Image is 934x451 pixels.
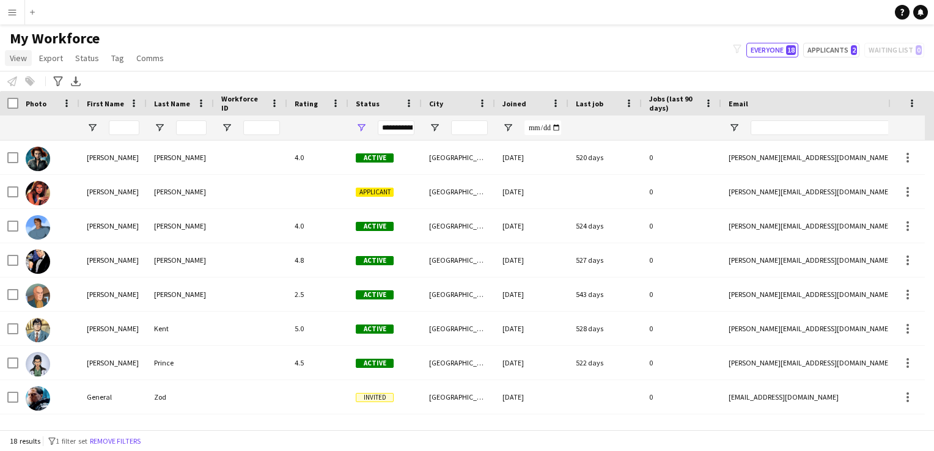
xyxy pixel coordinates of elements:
a: View [5,50,32,66]
div: 2.3 [287,414,348,448]
span: Jobs (last 90 days) [649,94,699,112]
app-action-btn: Advanced filters [51,74,65,89]
img: Charles Xavier [26,284,50,308]
span: Active [356,324,394,334]
div: 4.5 [287,346,348,380]
div: [DATE] [495,141,568,174]
div: [DATE] [495,414,568,448]
div: [PERSON_NAME] [79,312,147,345]
div: [PERSON_NAME] [79,175,147,208]
span: Rating [295,99,318,108]
div: 4.8 [287,243,348,277]
div: [PERSON_NAME] [79,243,147,277]
button: Open Filter Menu [429,122,440,133]
div: 0 [642,209,721,243]
div: 520 days [568,141,642,174]
div: Zod [147,380,214,414]
input: City Filter Input [451,120,488,135]
div: [PERSON_NAME] [147,243,214,277]
div: [PERSON_NAME] [79,209,147,243]
div: [PERSON_NAME] [79,346,147,380]
span: Active [356,256,394,265]
div: [PERSON_NAME] [79,277,147,311]
button: Open Filter Menu [502,122,513,133]
span: Active [356,290,394,299]
a: Export [34,50,68,66]
div: [PERSON_NAME] [79,141,147,174]
span: Status [356,99,380,108]
div: 0 [642,243,721,277]
span: 2 [851,45,857,55]
div: [DATE] [495,346,568,380]
button: Remove filters [87,435,143,448]
div: [GEOGRAPHIC_DATA] [422,243,495,277]
div: [GEOGRAPHIC_DATA] [422,277,495,311]
button: Open Filter Menu [356,122,367,133]
div: Luthor [147,414,214,448]
div: 522 days [568,346,642,380]
input: Joined Filter Input [524,120,561,135]
div: [GEOGRAPHIC_DATA] [422,414,495,448]
div: Lex [79,414,147,448]
div: [DATE] [495,209,568,243]
div: [PERSON_NAME] [147,175,214,208]
button: Applicants2 [803,43,859,57]
div: 0 [642,312,721,345]
div: 527 days [568,243,642,277]
div: 0 [642,414,721,448]
a: Tag [106,50,129,66]
div: [GEOGRAPHIC_DATA] [422,175,495,208]
span: Comms [136,53,164,64]
span: Workforce ID [221,94,265,112]
div: 4.0 [287,209,348,243]
div: 0 [642,380,721,414]
div: [DATE] [495,312,568,345]
app-action-btn: Export XLSX [68,74,83,89]
span: Active [356,222,394,231]
div: Kent [147,312,214,345]
img: General Zod [26,386,50,411]
span: View [10,53,27,64]
span: Status [75,53,99,64]
div: 524 days [568,209,642,243]
div: [GEOGRAPHIC_DATA] [422,312,495,345]
div: [DATE] [495,175,568,208]
input: First Name Filter Input [109,120,139,135]
button: Open Filter Menu [154,122,165,133]
span: 18 [786,45,796,55]
div: General [79,380,147,414]
div: 0 [642,175,721,208]
div: 0 [642,141,721,174]
div: Prince [147,346,214,380]
span: Photo [26,99,46,108]
span: First Name [87,99,124,108]
div: 528 days [568,312,642,345]
div: 0 [642,346,721,380]
span: Export [39,53,63,64]
div: [GEOGRAPHIC_DATA] [422,141,495,174]
div: 2.5 [287,277,348,311]
div: [DATE] [495,380,568,414]
div: 0 [642,277,721,311]
input: Last Name Filter Input [176,120,207,135]
img: Amanda Briggs [26,147,50,171]
button: Open Filter Menu [729,122,740,133]
img: Diana Prince [26,352,50,376]
span: City [429,99,443,108]
img: Barbara Gorden [26,181,50,205]
span: Applicant [356,188,394,197]
div: [GEOGRAPHIC_DATA] [422,346,495,380]
button: Open Filter Menu [87,122,98,133]
img: Benjamin Grimm [26,215,50,240]
span: Email [729,99,748,108]
div: [PERSON_NAME] [147,277,214,311]
button: Everyone18 [746,43,798,57]
div: [DATE] [495,277,568,311]
a: Comms [131,50,169,66]
span: Joined [502,99,526,108]
span: Invited [356,393,394,402]
div: [DATE] [495,243,568,277]
div: [PERSON_NAME] [147,209,214,243]
img: Bruce Wayne [26,249,50,274]
span: My Workforce [10,29,100,48]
